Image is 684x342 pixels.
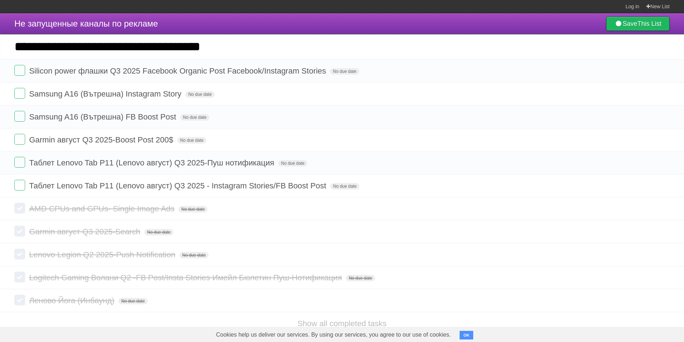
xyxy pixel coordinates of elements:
label: Done [14,65,25,76]
label: Done [14,272,25,282]
button: OK [460,331,474,339]
span: No due date [346,275,375,281]
label: Done [14,88,25,99]
span: Не запущенные каналы по рекламе [14,19,158,28]
span: AMD CPUs and GPUs- Single Image Ads [29,204,176,213]
span: Cookies help us deliver our services. By using our services, you agree to our use of cookies. [209,328,458,342]
span: Таблет Lenovo Tab P11 (Lenovo август) Q3 2025 - Instagram Stories/FB Boost Post [29,181,328,190]
a: SaveThis List [606,17,670,31]
label: Done [14,180,25,191]
span: No due date [180,114,209,121]
span: Samsung A16 (Вътрешна) Instagram Story [29,89,183,98]
span: No due date [180,252,209,258]
label: Done [14,249,25,259]
span: No due date [185,91,214,98]
label: Done [14,203,25,214]
label: Done [14,111,25,122]
span: No due date [278,160,307,167]
span: No due date [330,68,359,75]
a: Show all completed tasks [297,319,386,328]
label: Done [14,295,25,305]
label: Done [14,226,25,236]
span: No due date [144,229,173,235]
span: Леново Йога (Инбаунд) [29,296,116,305]
span: No due date [178,206,208,212]
span: Silicon power флашки Q3 2025 Facebook Organic Post Facebook/Instagram Stories [29,66,328,75]
span: Garmin август Q3 2025-Boost Post 200$ [29,135,175,144]
span: Logitech Gaming Волани Q2 -FB Post/Insta Stories Имейл Бюлетин Пуш-Нотификация [29,273,344,282]
label: Done [14,134,25,145]
span: Таблет Lenovo Tab P11 (Lenovo август) Q3 2025-Пуш нотификация [29,158,276,167]
span: Garmin август Q3 2025-Search [29,227,142,236]
span: No due date [177,137,206,144]
span: Lenovo Legion Q2 2025-Push Notification [29,250,177,259]
b: This List [637,20,661,27]
span: Samsung A16 (Вътрешна) FB Boost Post [29,112,178,121]
label: Done [14,157,25,168]
span: No due date [118,298,148,304]
span: No due date [330,183,359,189]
